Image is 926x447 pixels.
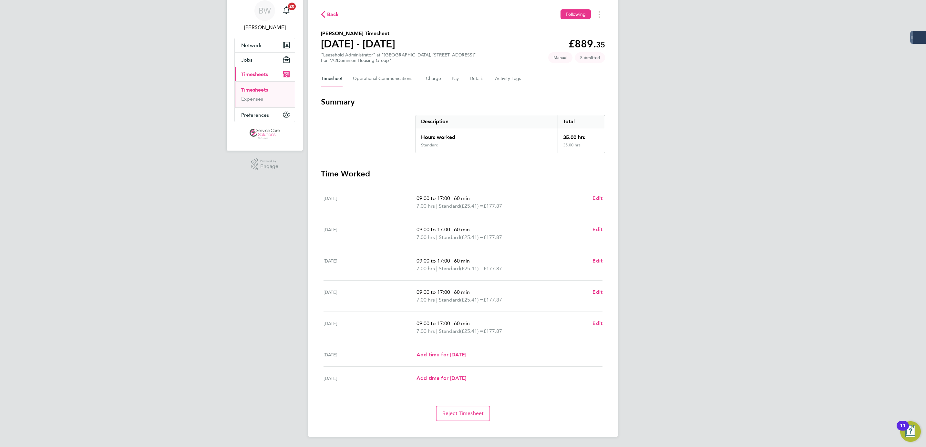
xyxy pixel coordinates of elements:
[460,328,483,334] span: (£25.41) =
[436,297,437,303] span: |
[442,410,484,417] span: Reject Timesheet
[592,320,602,326] span: Edit
[460,265,483,272] span: (£25.41) =
[421,143,438,148] div: Standard
[454,195,470,201] span: 60 min
[417,226,450,233] span: 09:00 to 17:00
[321,52,476,63] div: "Leasehold Administrator" at "[GEOGRAPHIC_DATA], [STREET_ADDRESS]"
[460,297,483,303] span: (£25.41) =
[416,115,605,153] div: Summary
[483,203,502,209] span: £177.87
[324,320,417,335] div: [DATE]
[439,265,460,273] span: Standard
[259,6,271,15] span: BW
[417,258,450,264] span: 09:00 to 17:00
[234,0,295,31] a: BW[PERSON_NAME]
[592,226,602,233] a: Edit
[483,328,502,334] span: £177.87
[324,288,417,304] div: [DATE]
[321,97,605,421] section: Timesheet
[436,265,437,272] span: |
[460,234,483,240] span: (£25.41) =
[454,258,470,264] span: 60 min
[451,289,453,295] span: |
[454,320,470,326] span: 60 min
[353,71,416,86] button: Operational Communications
[416,128,558,143] div: Hours worked
[436,234,437,240] span: |
[592,226,602,233] span: Edit
[592,258,602,264] span: Edit
[558,115,605,128] div: Total
[452,71,459,86] button: Pay
[900,421,921,442] button: Open Resource Center, 11 new notifications
[417,234,435,240] span: 7.00 hrs
[439,327,460,335] span: Standard
[327,11,339,18] span: Back
[235,81,295,107] div: Timesheets
[324,374,417,382] div: [DATE]
[321,37,395,50] h1: [DATE] - [DATE]
[593,9,605,19] button: Timesheets Menu
[483,234,502,240] span: £177.87
[234,129,295,139] a: Go to home page
[900,426,906,434] div: 11
[241,87,268,93] a: Timesheets
[558,128,605,143] div: 35.00 hrs
[241,112,269,118] span: Preferences
[324,226,417,241] div: [DATE]
[439,296,460,304] span: Standard
[324,257,417,273] div: [DATE]
[250,129,280,139] img: servicecare-logo-retina.png
[234,24,295,31] span: Bethany Wiles
[417,195,450,201] span: 09:00 to 17:00
[417,265,435,272] span: 7.00 hrs
[460,203,483,209] span: (£25.41) =
[483,297,502,303] span: £177.87
[436,328,437,334] span: |
[321,10,339,18] button: Back
[241,96,263,102] a: Expenses
[417,320,450,326] span: 09:00 to 17:00
[454,226,470,233] span: 60 min
[280,0,293,21] a: 20
[592,320,602,327] a: Edit
[548,52,572,63] span: This timesheet was manually created.
[321,71,343,86] button: Timesheet
[251,158,279,171] a: Powered byEngage
[288,3,296,10] span: 20
[451,320,453,326] span: |
[561,9,591,19] button: Following
[592,195,602,201] span: Edit
[417,203,435,209] span: 7.00 hrs
[558,143,605,153] div: 35.00 hrs
[417,352,466,358] span: Add time for [DATE]
[592,288,602,296] a: Edit
[321,169,605,179] h3: Time Worked
[260,158,278,164] span: Powered by
[241,42,262,48] span: Network
[417,374,466,382] a: Add time for [DATE]
[454,289,470,295] span: 60 min
[575,52,605,63] span: This timesheet is Submitted.
[321,97,605,107] h3: Summary
[235,38,295,52] button: Network
[235,67,295,81] button: Timesheets
[235,108,295,122] button: Preferences
[417,297,435,303] span: 7.00 hrs
[235,53,295,67] button: Jobs
[451,258,453,264] span: |
[417,328,435,334] span: 7.00 hrs
[321,58,476,63] div: For "A2Dominion Housing Group"
[592,289,602,295] span: Edit
[569,38,605,50] app-decimal: £889.
[451,226,453,233] span: |
[324,351,417,359] div: [DATE]
[470,71,485,86] button: Details
[439,202,460,210] span: Standard
[439,233,460,241] span: Standard
[596,40,605,49] span: 35
[260,164,278,169] span: Engage
[436,203,437,209] span: |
